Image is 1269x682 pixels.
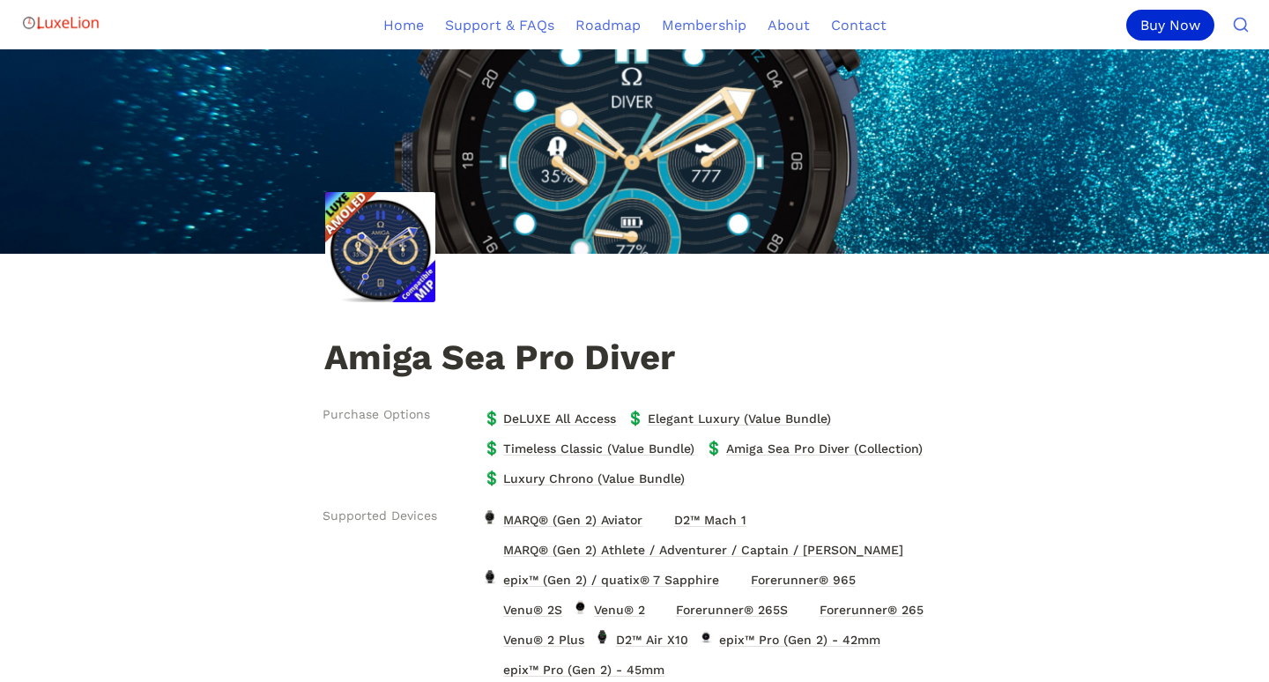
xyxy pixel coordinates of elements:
[700,434,927,463] a: 💲Amiga Sea Pro Diver (Collection)
[482,510,498,524] img: MARQ® (Gen 2) Aviator
[592,598,647,621] span: Venu® 2
[501,628,586,651] span: Venu® 2 Plus
[478,506,648,534] a: MARQ® (Gen 2) AviatorMARQ® (Gen 2) Aviator
[568,596,649,624] a: Venu® 2Venu® 2
[646,407,833,430] span: Elegant Luxury (Value Bundle)
[483,439,497,453] span: 💲
[572,600,588,614] img: Venu® 2
[798,600,813,614] img: Forerunner® 265
[482,540,498,554] img: MARQ® (Gen 2) Athlete / Adventurer / Captain / Golfer
[323,405,430,424] span: Purchase Options
[705,439,719,453] span: 💲
[650,596,793,624] a: Forerunner® 265SForerunner® 265S
[323,338,946,381] h1: Amiga Sea Pro Diver
[818,598,925,621] span: Forerunner® 265
[478,404,621,433] a: 💲DeLUXE All Access
[501,508,644,531] span: MARQ® (Gen 2) Aviator
[501,437,696,460] span: Timeless Classic (Value Bundle)
[478,566,724,594] a: epix™ (Gen 2) / quatix® 7 Sapphireepix™ (Gen 2) / quatix® 7 Sapphire
[694,626,886,654] a: epix™ Pro (Gen 2) - 42mmepix™ Pro (Gen 2) - 42mm
[478,434,700,463] a: 💲Timeless Classic (Value Bundle)
[655,600,671,614] img: Forerunner® 265S
[729,570,745,584] img: Forerunner® 965
[724,437,924,460] span: Amiga Sea Pro Diver (Collection)
[652,510,668,524] img: D2™ Mach 1
[648,506,751,534] a: D2™ Mach 1D2™ Mach 1
[793,596,928,624] a: Forerunner® 265Forerunner® 265
[482,630,498,644] img: Venu® 2 Plus
[698,630,714,644] img: epix™ Pro (Gen 2) - 42mm
[483,409,497,423] span: 💲
[482,570,498,584] img: epix™ (Gen 2) / quatix® 7 Sapphire
[501,658,666,681] span: epix™ Pro (Gen 2) - 45mm
[482,660,498,674] img: epix™ Pro (Gen 2) - 45mm
[478,536,909,564] a: MARQ® (Gen 2) Athlete / Adventurer / Captain / GolferMARQ® (Gen 2) Athlete / Adventurer / Captain...
[717,628,882,651] span: epix™ Pro (Gen 2) - 42mm
[323,507,437,525] span: Supported Devices
[483,469,497,483] span: 💲
[501,598,564,621] span: Venu® 2S
[21,5,100,41] img: Logo
[501,568,721,591] span: epix™ (Gen 2) / quatix® 7 Sapphire
[614,628,690,651] span: D2™ Air X10
[1126,10,1214,41] div: Buy Now
[627,409,641,423] span: 💲
[482,600,498,614] img: Venu® 2S
[621,404,835,433] a: 💲Elegant Luxury (Value Bundle)
[590,626,693,654] a: D2™ Air X10D2™ Air X10
[501,467,686,490] span: Luxury Chrono (Value Bundle)
[478,596,568,624] a: Venu® 2SVenu® 2S
[1126,10,1221,41] a: Buy Now
[501,538,905,561] span: MARQ® (Gen 2) Athlete / Adventurer / Captain / [PERSON_NAME]
[749,568,857,591] span: Forerunner® 965
[674,598,790,621] span: Forerunner® 265S
[594,630,610,644] img: D2™ Air X10
[724,566,860,594] a: Forerunner® 965Forerunner® 965
[478,464,690,493] a: 💲Luxury Chrono (Value Bundle)
[478,626,590,654] a: Venu® 2 PlusVenu® 2 Plus
[672,508,748,531] span: D2™ Mach 1
[501,407,618,430] span: DeLUXE All Access
[325,192,435,302] img: Amiga Sea Pro Diver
